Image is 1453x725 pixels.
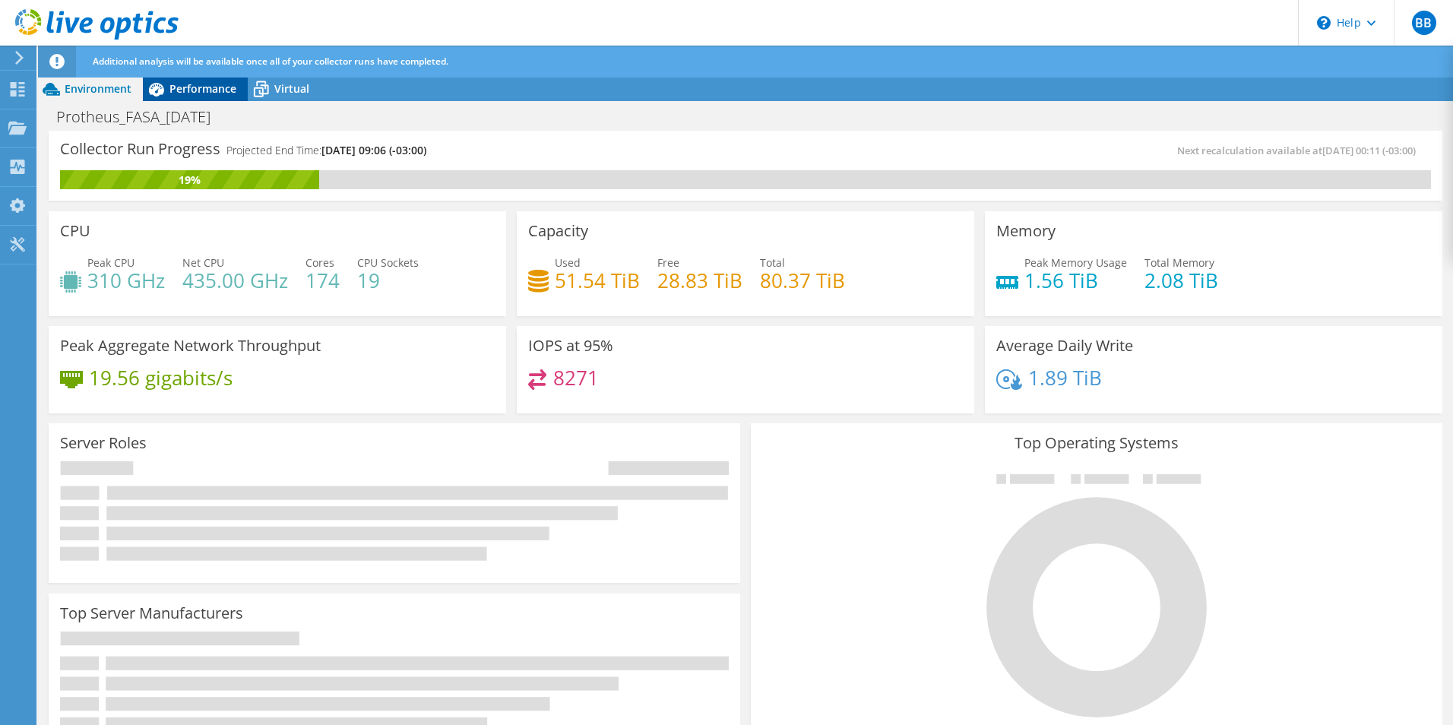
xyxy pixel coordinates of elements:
[996,337,1133,354] h3: Average Daily Write
[89,369,233,386] h4: 19.56 gigabits/s
[1028,369,1102,386] h4: 1.89 TiB
[60,605,243,622] h3: Top Server Manufacturers
[555,272,640,289] h4: 51.54 TiB
[760,272,845,289] h4: 80.37 TiB
[65,81,131,96] span: Environment
[87,272,165,289] h4: 310 GHz
[357,272,419,289] h4: 19
[762,435,1431,451] h3: Top Operating Systems
[996,223,1056,239] h3: Memory
[274,81,309,96] span: Virtual
[1317,16,1331,30] svg: \n
[60,337,321,354] h3: Peak Aggregate Network Throughput
[226,142,426,159] h4: Projected End Time:
[182,272,288,289] h4: 435.00 GHz
[182,255,224,270] span: Net CPU
[321,143,426,157] span: [DATE] 09:06 (-03:00)
[357,255,419,270] span: CPU Sockets
[1024,255,1127,270] span: Peak Memory Usage
[657,272,742,289] h4: 28.83 TiB
[555,255,581,270] span: Used
[528,223,588,239] h3: Capacity
[528,337,613,354] h3: IOPS at 95%
[1322,144,1416,157] span: [DATE] 00:11 (-03:00)
[1177,144,1423,157] span: Next recalculation available at
[1144,255,1214,270] span: Total Memory
[553,369,599,386] h4: 8271
[169,81,236,96] span: Performance
[305,255,334,270] span: Cores
[60,435,147,451] h3: Server Roles
[60,223,90,239] h3: CPU
[87,255,135,270] span: Peak CPU
[1024,272,1127,289] h4: 1.56 TiB
[657,255,679,270] span: Free
[49,109,234,125] h1: Protheus_FASA_[DATE]
[1144,272,1218,289] h4: 2.08 TiB
[60,172,319,188] div: 19%
[1412,11,1436,35] span: BB
[93,55,448,68] span: Additional analysis will be available once all of your collector runs have completed.
[760,255,785,270] span: Total
[305,272,340,289] h4: 174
